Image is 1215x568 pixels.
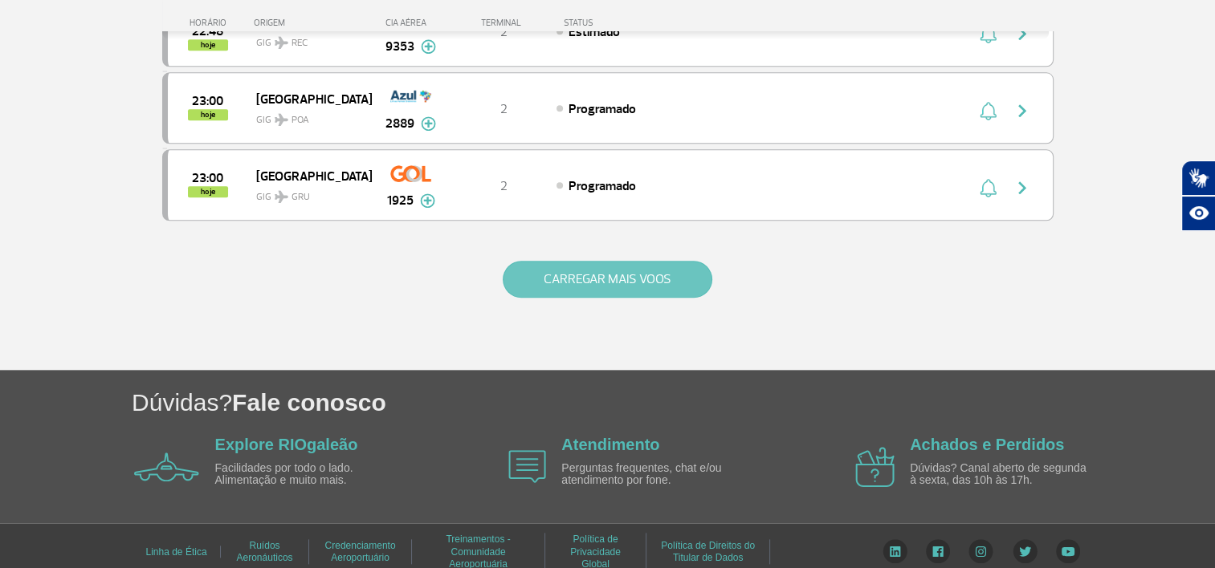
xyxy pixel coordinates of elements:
div: STATUS [556,18,687,28]
span: Programado [569,101,636,117]
button: CARREGAR MAIS VOOS [503,261,712,298]
img: Facebook [926,539,950,563]
span: REC [292,36,308,51]
img: sino-painel-voo.svg [980,101,997,120]
img: airplane icon [508,450,546,483]
a: Explore RIOgaleão [215,436,358,453]
img: Twitter [1013,539,1038,563]
p: Perguntas frequentes, chat e/ou atendimento por fone. [561,462,746,487]
span: hoje [188,186,228,197]
img: mais-info-painel-voo.svg [420,193,435,208]
span: 2 [500,24,508,40]
div: HORÁRIO [167,18,255,28]
h1: Dúvidas? [132,386,1215,419]
span: 2025-08-27 23:00:00 [192,95,223,107]
div: ORIGEM [254,18,371,28]
span: [GEOGRAPHIC_DATA] [256,165,359,186]
span: 9353 [385,37,414,56]
a: Linha de Ética [145,541,206,563]
img: Instagram [968,539,993,563]
button: Abrir recursos assistivos. [1181,196,1215,231]
span: Programado [569,178,636,194]
button: Abrir tradutor de língua de sinais. [1181,160,1215,196]
img: airplane icon [134,452,199,481]
span: GRU [292,190,310,205]
a: Atendimento [561,436,659,453]
span: Fale conosco [232,389,386,416]
img: sino-painel-voo.svg [980,178,997,197]
span: 2 [500,101,508,117]
span: 2025-08-27 23:00:00 [192,172,223,184]
img: YouTube [1056,539,1080,563]
img: seta-direita-painel-voo.svg [1013,101,1032,120]
p: Facilidades por todo o lado. Alimentação e muito mais. [215,462,400,487]
span: Estimado [569,24,620,40]
span: 1925 [387,191,414,210]
div: CIA AÉREA [371,18,451,28]
span: [GEOGRAPHIC_DATA] [256,88,359,109]
span: hoje [188,109,228,120]
img: airplane icon [855,447,895,487]
img: destiny_airplane.svg [275,113,288,126]
img: destiny_airplane.svg [275,36,288,49]
img: mais-info-painel-voo.svg [421,39,436,54]
img: destiny_airplane.svg [275,190,288,203]
span: 2 [500,178,508,194]
span: GIG [256,104,359,128]
span: GIG [256,181,359,205]
img: LinkedIn [883,539,907,563]
div: Plugin de acessibilidade da Hand Talk. [1181,160,1215,231]
img: mais-info-painel-voo.svg [421,116,436,131]
span: hoje [188,39,228,51]
span: 2889 [385,114,414,133]
span: POA [292,113,309,128]
a: Achados e Perdidos [910,436,1064,453]
div: TERMINAL [451,18,556,28]
img: seta-direita-painel-voo.svg [1013,178,1032,197]
p: Dúvidas? Canal aberto de segunda à sexta, das 10h às 17h. [910,462,1095,487]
